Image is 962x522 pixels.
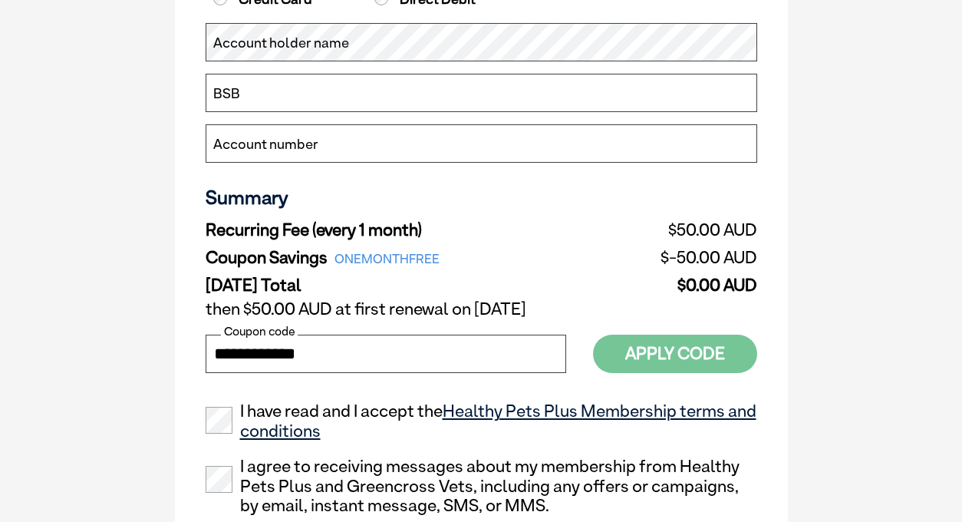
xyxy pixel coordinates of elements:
button: Apply Code [593,335,757,372]
label: Account holder name [213,33,349,53]
label: I have read and I accept the [206,401,757,441]
td: $0.00 AUD [597,272,756,296]
td: [DATE] Total [206,272,598,296]
a: Healthy Pets Plus Membership terms and conditions [240,401,756,441]
td: Coupon Savings [206,244,598,272]
label: I agree to receiving messages about my membership from Healthy Pets Plus and Greencross Vets, inc... [206,457,757,516]
input: I agree to receiving messages about my membership from Healthy Pets Plus and Greencross Vets, inc... [206,466,232,493]
td: Recurring Fee (every 1 month) [206,216,598,244]
label: Coupon code [221,325,298,339]
td: $-50.00 AUD [597,244,756,272]
span: ONEMONTHFREE [328,249,448,270]
td: $50.00 AUD [597,216,756,244]
h3: Summary [206,186,757,209]
input: I have read and I accept theHealthy Pets Plus Membership terms and conditions [206,407,232,434]
td: then $50.00 AUD at first renewal on [DATE] [206,296,757,323]
label: Account number [213,134,318,154]
label: BSB [213,84,240,104]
